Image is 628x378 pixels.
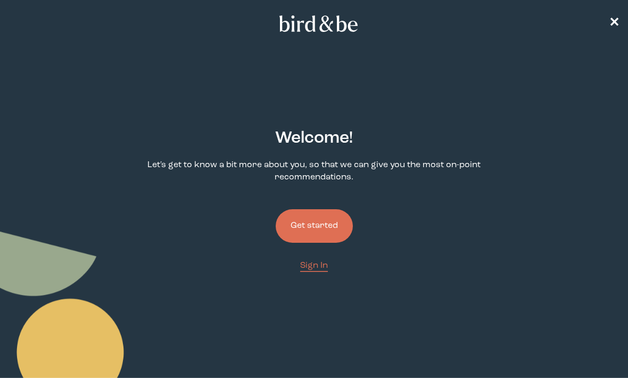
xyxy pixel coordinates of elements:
[276,209,353,243] button: Get started
[300,260,328,272] a: Sign In
[276,192,353,260] a: Get started
[119,159,510,184] p: Let's get to know a bit more about you, so that we can give you the most on-point recommendations.
[609,14,619,33] a: ✕
[300,261,328,270] span: Sign In
[275,126,353,151] h2: Welcome !
[575,328,617,367] iframe: Gorgias live chat messenger
[609,17,619,30] span: ✕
